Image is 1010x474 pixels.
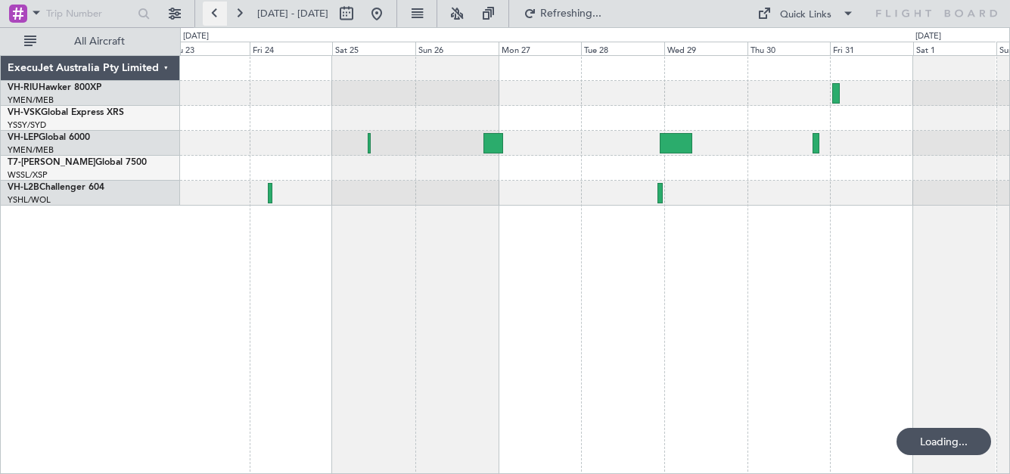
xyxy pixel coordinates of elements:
span: [DATE] - [DATE] [257,7,328,20]
a: YMEN/MEB [8,94,54,106]
div: Mon 27 [499,42,582,55]
a: VH-VSKGlobal Express XRS [8,108,124,117]
button: Refreshing... [517,2,608,26]
a: YSHL/WOL [8,194,51,206]
div: Sat 25 [332,42,415,55]
button: Quick Links [750,2,862,26]
span: VH-VSK [8,108,41,117]
span: VH-RIU [8,83,39,92]
a: T7-[PERSON_NAME]Global 7500 [8,158,147,167]
a: YSSY/SYD [8,119,46,131]
div: [DATE] [183,30,209,43]
div: Sat 1 [913,42,996,55]
div: Sun 26 [415,42,499,55]
div: Fri 24 [250,42,333,55]
span: VH-LEP [8,133,39,142]
a: VH-L2BChallenger 604 [8,183,104,192]
a: VH-LEPGlobal 6000 [8,133,90,142]
div: Tue 28 [581,42,664,55]
a: YMEN/MEB [8,144,54,156]
div: Thu 30 [747,42,831,55]
div: Quick Links [780,8,831,23]
a: VH-RIUHawker 800XP [8,83,101,92]
span: All Aircraft [39,36,160,47]
div: Fri 31 [830,42,913,55]
a: WSSL/XSP [8,169,48,181]
div: Thu 23 [166,42,250,55]
span: T7-[PERSON_NAME] [8,158,95,167]
span: Refreshing... [539,8,603,19]
span: VH-L2B [8,183,39,192]
div: Wed 29 [664,42,747,55]
input: Trip Number [46,2,133,25]
div: [DATE] [915,30,941,43]
button: All Aircraft [17,29,164,54]
div: Loading... [897,428,991,455]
